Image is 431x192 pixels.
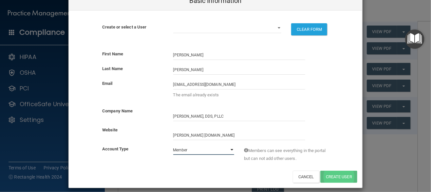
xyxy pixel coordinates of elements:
[102,81,113,86] b: Email
[102,146,128,151] b: Account Type
[102,108,133,113] b: Company Name
[405,29,424,49] button: Open Resource Center
[320,171,357,183] button: Create User
[173,91,305,99] p: The email already exists
[102,66,123,71] b: Last Name
[102,51,123,56] b: First Name
[293,171,319,183] button: Cancel
[291,23,327,35] button: CLEAR FORM
[102,25,146,29] b: Create or select a User
[102,127,118,132] b: Website
[244,147,329,163] span: Members can see everything in the portal but can not add other users.
[398,147,423,172] iframe: Drift Widget Chat Controller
